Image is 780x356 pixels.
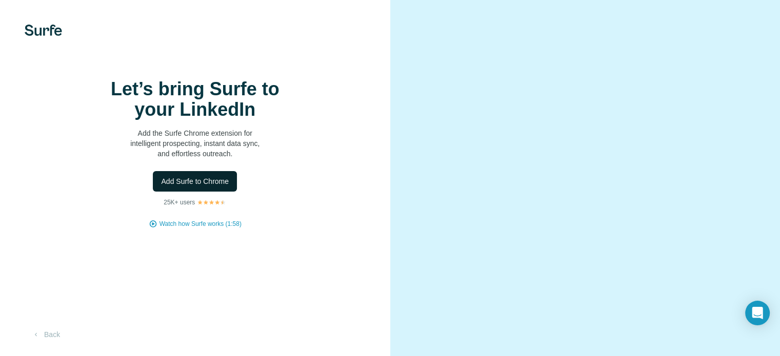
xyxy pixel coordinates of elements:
button: Back [25,325,67,344]
img: Surfe's logo [25,25,62,36]
button: Watch how Surfe works (1:58) [159,219,242,228]
div: Open Intercom Messenger [745,301,770,325]
button: Add Surfe to Chrome [153,171,237,192]
p: 25K+ users [164,198,195,207]
p: Add the Surfe Chrome extension for intelligent prospecting, instant data sync, and effortless out... [92,128,297,159]
h1: Let’s bring Surfe to your LinkedIn [92,79,297,120]
img: Rating Stars [197,199,226,205]
span: Add Surfe to Chrome [161,176,229,186]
